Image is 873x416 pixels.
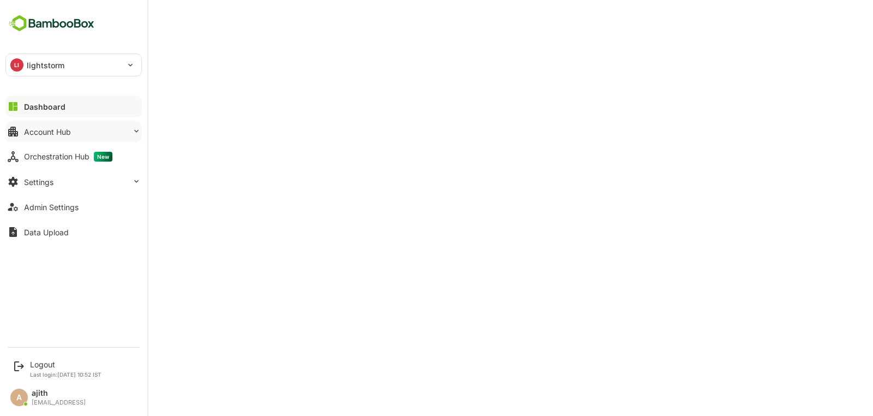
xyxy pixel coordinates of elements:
[5,196,142,218] button: Admin Settings
[24,152,112,162] div: Orchestration Hub
[24,127,71,136] div: Account Hub
[24,177,53,187] div: Settings
[27,60,64,71] p: lightstorm
[30,360,101,369] div: Logout
[30,371,101,378] p: Last login: [DATE] 10:52 IST
[6,54,141,76] div: LIlightstorm
[10,389,28,406] div: A
[5,13,98,34] img: BambooboxFullLogoMark.5f36c76dfaba33ec1ec1367b70bb1252.svg
[32,399,86,406] div: [EMAIL_ADDRESS]
[32,389,86,398] div: ajith
[5,146,142,168] button: Orchestration HubNew
[5,171,142,193] button: Settings
[5,96,142,117] button: Dashboard
[10,58,23,72] div: LI
[94,152,112,162] span: New
[24,228,69,237] div: Data Upload
[5,121,142,142] button: Account Hub
[5,221,142,243] button: Data Upload
[24,102,65,111] div: Dashboard
[24,203,79,212] div: Admin Settings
